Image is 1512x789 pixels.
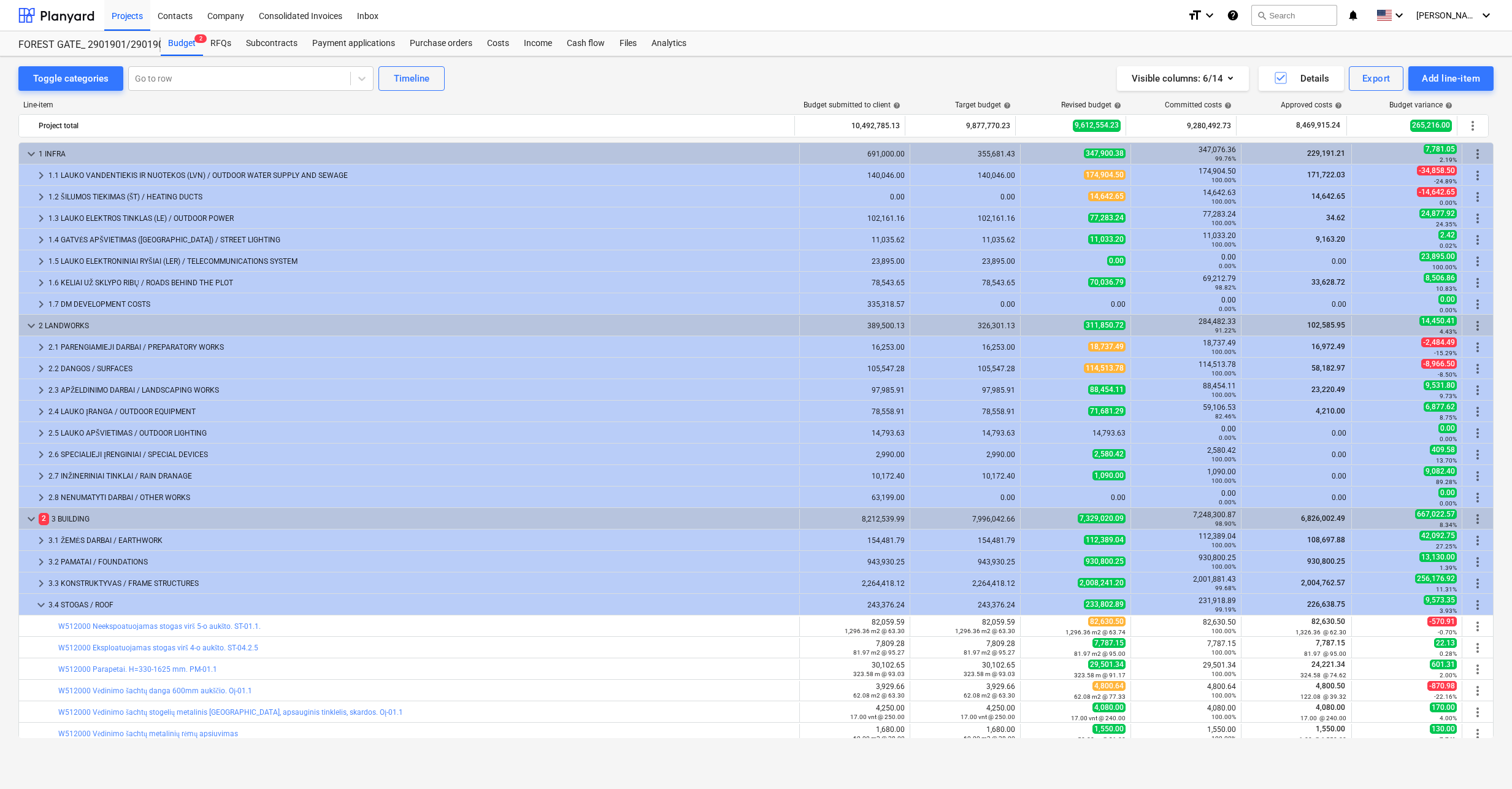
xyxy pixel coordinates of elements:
div: 9,280,492.73 [1131,116,1231,136]
small: 98.82% [1215,284,1236,291]
button: Toggle categories [18,66,123,91]
div: 2,990.00 [915,450,1015,459]
span: More actions [1470,190,1485,204]
div: 9,877,770.23 [910,116,1010,136]
span: 4,210.00 [1314,407,1346,415]
small: -24.89% [1434,178,1457,185]
span: [PERSON_NAME] [1416,10,1478,20]
span: help [1332,102,1342,109]
div: 0.00 [1026,493,1126,502]
div: 2.2 DANGOS / SURFACES [48,359,794,379]
div: FOREST GATE_ 2901901/2901902/2901903 [18,39,146,52]
span: 58,182.97 [1310,364,1346,372]
a: Purchase orders [402,31,480,56]
small: 82.46% [1215,413,1236,420]
small: 98.90% [1215,520,1236,527]
div: 1 INFRA [39,144,794,164]
span: 8,506.86 [1424,273,1457,283]
div: 18,737.49 [1136,339,1236,356]
a: Files [612,31,644,56]
small: 100.00% [1211,542,1236,548]
div: 2.3 APŽELDINIMO DARBAI / LANDSCAPING WORKS [48,380,794,400]
div: 10,492,785.13 [800,116,900,136]
div: 1,090.00 [1136,468,1236,485]
span: More actions [1470,275,1485,290]
span: -14,642.65 [1417,187,1457,197]
span: -34,858.50 [1417,166,1457,175]
span: 229,191.21 [1306,149,1346,158]
div: RFQs [203,31,239,56]
span: More actions [1470,361,1485,376]
span: 13,130.00 [1419,552,1457,562]
div: 102,161.16 [915,214,1015,223]
button: Search [1251,5,1337,26]
div: 0.00 [1136,489,1236,506]
div: 16,253.00 [805,343,905,352]
span: keyboard_arrow_right [34,404,48,419]
span: 9,612,554.23 [1073,120,1121,131]
span: help [1111,102,1121,109]
span: 70,036.79 [1088,277,1126,287]
span: keyboard_arrow_right [34,447,48,462]
a: W512000 Neekspoatuojamas stogas virš 5-o aukšto. ST-01.1. [58,622,261,631]
small: 100.00% [1432,264,1457,271]
div: 2,990.00 [805,450,905,459]
div: 0.00 [915,493,1015,502]
span: More actions [1470,469,1485,483]
small: 9.73% [1440,393,1457,399]
small: 100.00% [1211,391,1236,398]
small: -15.29% [1434,350,1457,356]
a: Payment applications [305,31,402,56]
span: 6,877.62 [1424,402,1457,412]
span: 11,033.20 [1088,234,1126,244]
div: Add line-item [1422,71,1480,87]
div: 347,076.36 [1136,145,1236,163]
div: 0.00 [1026,300,1126,309]
div: 78,558.91 [805,407,905,416]
span: 6,826,002.49 [1300,514,1346,523]
span: keyboard_arrow_right [34,233,48,247]
div: 77,283.24 [1136,210,1236,227]
div: Details [1273,71,1329,87]
span: More actions [1470,683,1485,698]
small: 0.00% [1440,500,1457,507]
span: 2.42 [1438,230,1457,240]
div: 0.00 [1246,257,1346,266]
span: More actions [1465,118,1480,133]
small: 91.22% [1215,327,1236,334]
small: 100.00% [1211,477,1236,484]
div: 63,199.00 [805,493,905,502]
span: 114,513.78 [1084,363,1126,373]
span: search [1257,10,1267,20]
span: keyboard_arrow_right [34,469,48,483]
div: 1.1 LAUKO VANDENTIEKIS IR NUOTEKOS (LVN) / OUTDOOR WATER SUPPLY AND SEWAGE [48,166,794,185]
div: 140,046.00 [805,171,905,180]
div: 1.6 KELIAI UŽ SKLYPO RIBŲ / ROADS BEHIND THE PLOT [48,273,794,293]
div: 78,543.65 [805,279,905,287]
div: 69,212.79 [1136,274,1236,291]
div: 114,513.78 [1136,360,1236,377]
div: 355,681.43 [915,150,1015,158]
i: notifications [1347,8,1359,23]
div: 284,482.33 [1136,317,1236,334]
div: 1.7 DM DEVELOPMENT COSTS [48,294,794,314]
span: 667,022.57 [1415,509,1457,519]
button: Visible columns:6/14 [1117,66,1249,91]
div: 2.8 NENUMATYTI DARBAI / OTHER WORKS [48,488,794,507]
small: -8.50% [1438,371,1457,378]
span: 77,283.24 [1088,213,1126,223]
button: Export [1349,66,1404,91]
a: Analytics [644,31,694,56]
div: Target budget [955,101,1011,109]
small: 24.35% [1436,221,1457,228]
div: 11,033.20 [1136,231,1236,248]
button: Details [1259,66,1344,91]
span: More actions [1470,340,1485,355]
div: 1.3 LAUKO ELEKTROS TINKLAS (LE) / OUTDOOR POWER [48,209,794,228]
span: help [891,102,900,109]
div: 0.00 [1246,493,1346,502]
span: 0.00 [1438,294,1457,304]
i: keyboard_arrow_down [1202,8,1217,23]
span: 7,781.05 [1424,144,1457,154]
